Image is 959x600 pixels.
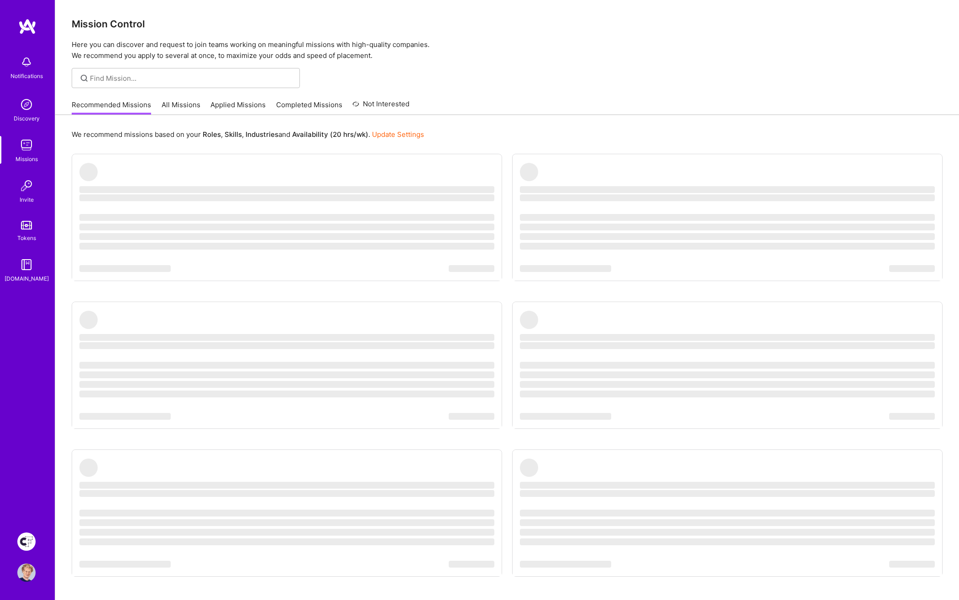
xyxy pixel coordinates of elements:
img: Invite [17,177,36,195]
a: Not Interested [352,99,409,115]
div: Tokens [17,233,36,243]
div: Missions [16,154,38,164]
img: tokens [21,221,32,230]
b: Skills [225,130,242,139]
img: User Avatar [17,563,36,582]
b: Availability (20 hrs/wk) [292,130,368,139]
img: Creative Fabrica Project Team [17,532,36,551]
img: bell [17,53,36,71]
a: Recommended Missions [72,100,151,115]
img: guide book [17,256,36,274]
div: [DOMAIN_NAME] [5,274,49,283]
img: logo [18,18,37,35]
div: Discovery [14,114,40,123]
i: icon SearchGrey [79,73,89,83]
a: Creative Fabrica Project Team [15,532,38,551]
p: Here you can discover and request to join teams working on meaningful missions with high-quality ... [72,39,943,61]
a: All Missions [162,100,200,115]
div: Invite [20,195,34,204]
b: Industries [246,130,278,139]
a: Completed Missions [276,100,342,115]
h3: Mission Control [72,18,943,30]
img: discovery [17,95,36,114]
a: Update Settings [372,130,424,139]
p: We recommend missions based on your , , and . [72,130,424,139]
b: Roles [203,130,221,139]
img: teamwork [17,136,36,154]
div: Notifications [10,71,43,81]
a: User Avatar [15,563,38,582]
input: Find Mission... [90,73,293,83]
a: Applied Missions [210,100,266,115]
